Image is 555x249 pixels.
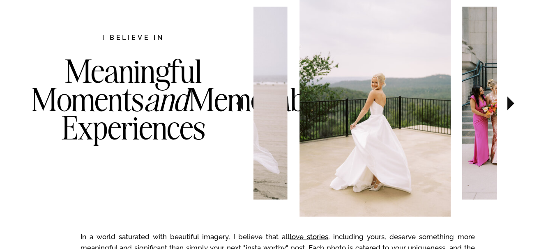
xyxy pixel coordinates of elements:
i: and [144,79,188,119]
a: love stories [290,233,328,241]
img: Bride and Groom just married [149,7,287,199]
h3: Meaningful Moments Memorable Experiences [31,57,236,175]
h2: I believe in [59,33,208,44]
